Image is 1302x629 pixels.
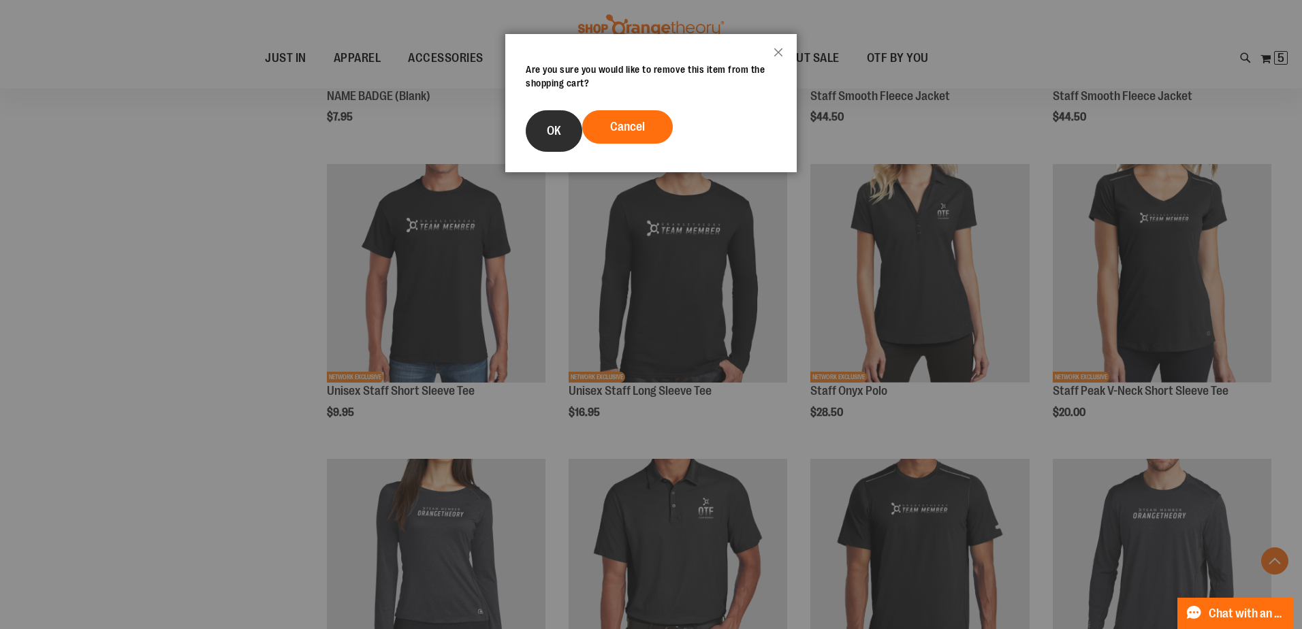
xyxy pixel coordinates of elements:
[1177,598,1295,629] button: Chat with an Expert
[610,120,645,133] span: Cancel
[526,110,582,152] button: OK
[547,124,561,138] span: OK
[582,110,673,144] button: Cancel
[526,63,776,90] div: Are you sure you would like to remove this item from the shopping cart?
[1209,607,1286,620] span: Chat with an Expert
